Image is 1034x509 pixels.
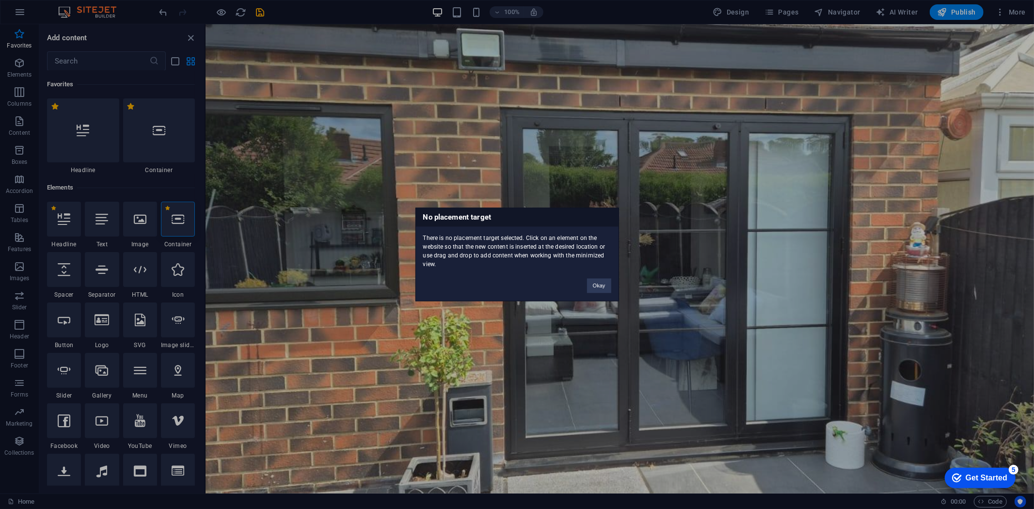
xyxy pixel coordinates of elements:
[416,208,619,227] h3: No placement target
[8,5,79,25] div: Get Started 5 items remaining, 0% complete
[72,2,81,12] div: 5
[416,227,619,269] div: There is no placement target selected. Click on an element on the website so that the new content...
[29,11,70,19] div: Get Started
[587,279,611,293] button: Okay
